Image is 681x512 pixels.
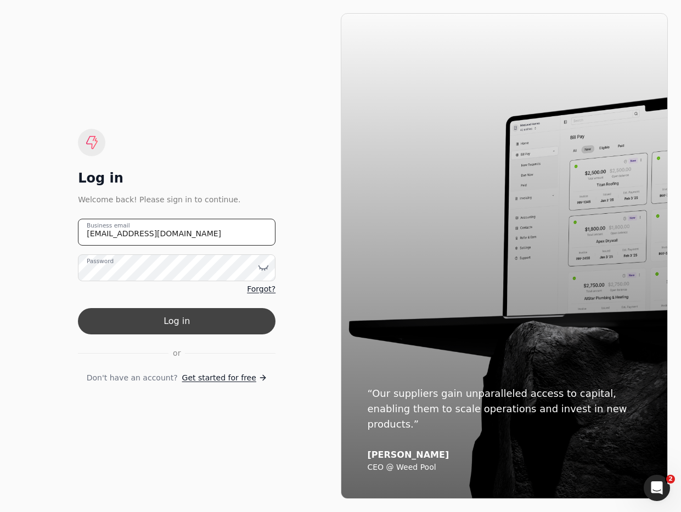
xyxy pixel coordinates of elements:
span: Don't have an account? [87,372,178,384]
div: Welcome back! Please sign in to continue. [78,194,275,206]
span: 2 [666,475,675,483]
div: [PERSON_NAME] [368,450,641,460]
span: Get started for free [182,372,256,384]
div: Log in [78,169,275,187]
div: CEO @ Weed Pool [368,463,641,473]
div: “Our suppliers gain unparalleled access to capital, enabling them to scale operations and invest ... [368,386,641,432]
a: Get started for free [182,372,267,384]
label: Business email [87,221,130,230]
a: Forgot? [247,283,275,295]
label: Password [87,257,114,265]
button: Log in [78,308,275,334]
span: or [173,348,181,359]
iframe: Intercom live chat [644,475,670,501]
